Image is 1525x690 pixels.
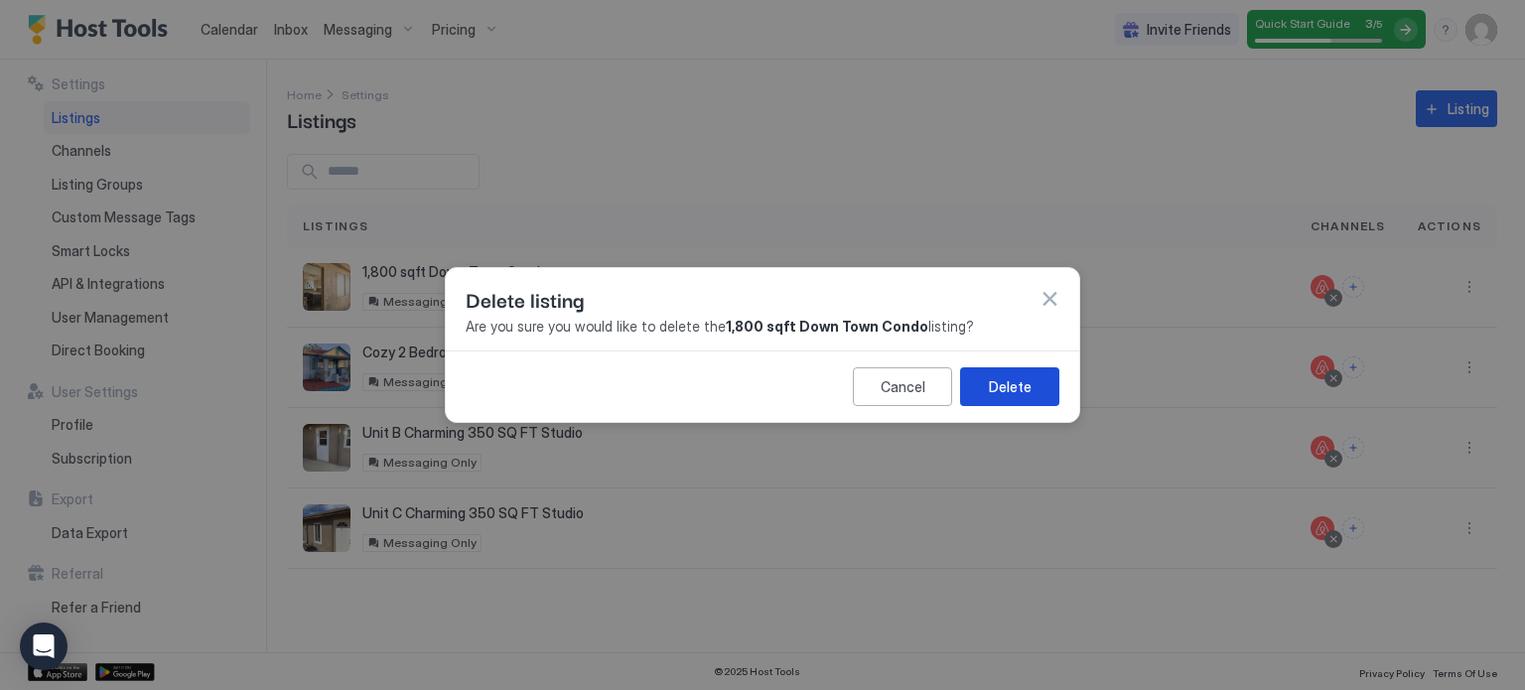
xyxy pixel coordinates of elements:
[466,318,1059,336] span: Are you sure you would like to delete the listing?
[881,376,925,397] div: Cancel
[989,376,1032,397] div: Delete
[20,622,68,670] div: Open Intercom Messenger
[466,284,584,314] span: Delete listing
[853,367,952,406] button: Cancel
[960,367,1059,406] button: Delete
